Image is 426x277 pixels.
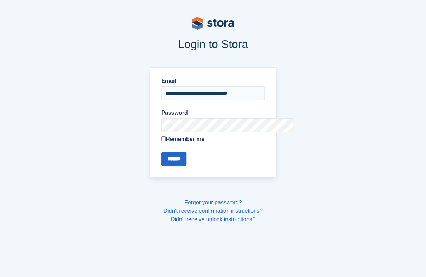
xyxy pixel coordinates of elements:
[192,17,234,30] img: stora-logo-53a41332b3708ae10de48c4981b4e9114cc0af31d8433b30ea865607fb682f29.svg
[171,216,255,222] a: Didn't receive unlock instructions?
[55,38,371,50] h1: Login to Stora
[184,200,242,205] a: Forgot your password?
[161,135,265,143] label: Remember me
[161,136,166,141] input: Remember me
[163,208,262,214] a: Didn't receive confirmation instructions?
[161,77,265,85] label: Email
[161,109,265,117] label: Password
